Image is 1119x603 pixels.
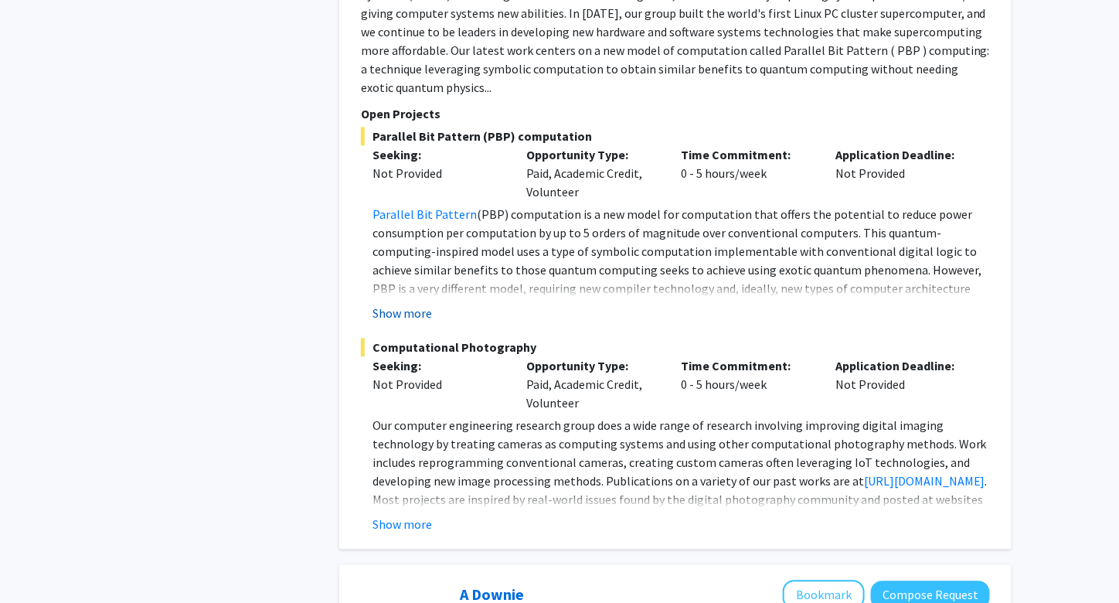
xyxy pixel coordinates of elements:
[527,356,658,375] p: Opportunity Type:
[670,145,825,201] div: 0 - 5 hours/week
[361,127,990,145] span: Parallel Bit Pattern (PBP) computation
[372,515,432,533] button: Show more
[372,416,990,527] p: Our computer engineering research group does a wide range of research involving improving digital...
[372,205,990,335] p: (PBP) computation is a new model for computation that offers the potential to reduce power consum...
[824,145,978,201] div: Not Provided
[372,304,432,322] button: Show more
[515,356,670,412] div: Paid, Academic Credit, Volunteer
[372,356,504,375] p: Seeking:
[864,473,985,489] a: [URL][DOMAIN_NAME]
[682,145,813,164] p: Time Commitment:
[670,356,825,412] div: 0 - 5 hours/week
[372,206,477,222] a: Parallel Bit Pattern
[682,356,813,375] p: Time Commitment:
[372,145,504,164] p: Seeking:
[527,145,658,164] p: Opportunity Type:
[835,356,967,375] p: Application Deadline:
[515,145,670,201] div: Paid, Academic Credit, Volunteer
[12,533,66,591] iframe: Chat
[372,164,504,182] div: Not Provided
[372,375,504,393] div: Not Provided
[824,356,978,412] div: Not Provided
[835,145,967,164] p: Application Deadline:
[361,104,990,123] p: Open Projects
[361,338,990,356] span: Computational Photography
